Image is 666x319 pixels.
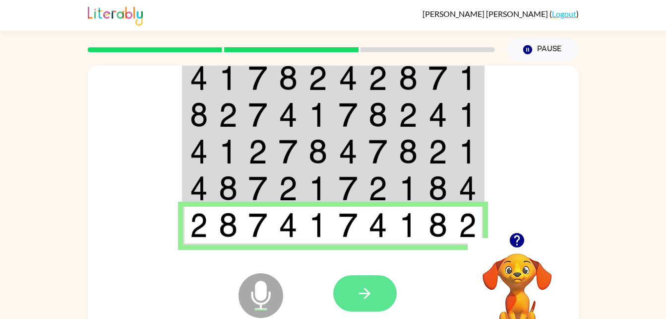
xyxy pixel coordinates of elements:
[279,213,298,238] img: 4
[399,102,418,127] img: 2
[190,102,208,127] img: 8
[399,176,418,201] img: 1
[423,9,549,18] span: [PERSON_NAME] [PERSON_NAME]
[308,176,327,201] img: 1
[219,102,238,127] img: 2
[459,213,477,238] img: 2
[339,139,358,164] img: 4
[339,102,358,127] img: 7
[339,66,358,90] img: 4
[190,213,208,238] img: 2
[339,176,358,201] img: 7
[219,213,238,238] img: 8
[279,66,298,90] img: 8
[368,213,387,238] img: 4
[459,139,477,164] img: 1
[88,4,143,26] img: Literably
[423,9,579,18] div: ( )
[190,139,208,164] img: 4
[190,176,208,201] img: 4
[279,139,298,164] img: 7
[368,139,387,164] img: 7
[248,176,267,201] img: 7
[428,139,447,164] img: 2
[219,139,238,164] img: 1
[368,66,387,90] img: 2
[308,213,327,238] img: 1
[428,176,447,201] img: 8
[368,102,387,127] img: 8
[428,102,447,127] img: 4
[248,139,267,164] img: 2
[428,213,447,238] img: 8
[368,176,387,201] img: 2
[219,176,238,201] img: 8
[248,102,267,127] img: 7
[308,102,327,127] img: 1
[552,9,576,18] a: Logout
[459,176,477,201] img: 4
[190,66,208,90] img: 4
[459,102,477,127] img: 1
[248,66,267,90] img: 7
[279,176,298,201] img: 2
[219,66,238,90] img: 1
[279,102,298,127] img: 4
[399,139,418,164] img: 8
[399,66,418,90] img: 8
[399,213,418,238] img: 1
[248,213,267,238] img: 7
[459,66,477,90] img: 1
[308,66,327,90] img: 2
[507,38,579,61] button: Pause
[339,213,358,238] img: 7
[428,66,447,90] img: 7
[308,139,327,164] img: 8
